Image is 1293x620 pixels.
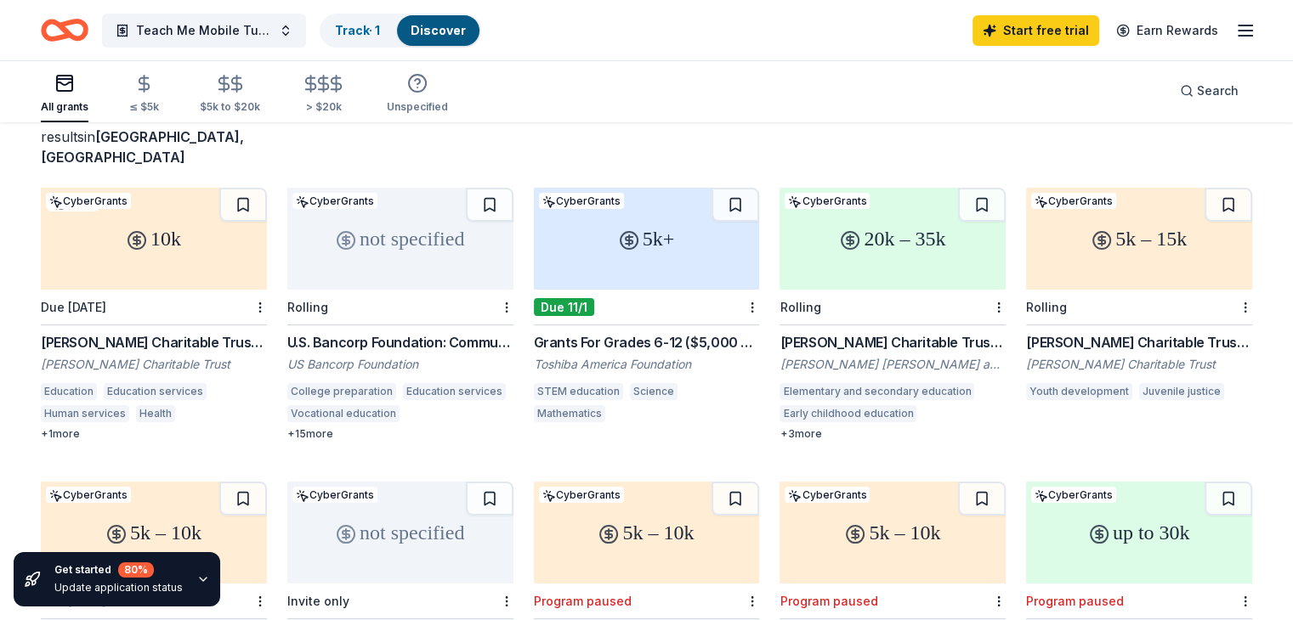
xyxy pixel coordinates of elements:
a: 20k – 35kCyberGrantsRolling[PERSON_NAME] Charitable Trust Grant[PERSON_NAME] [PERSON_NAME] and [P... [780,188,1006,441]
div: Vocational education [287,405,400,422]
div: CyberGrants [539,193,624,209]
div: Early childhood education [780,405,916,422]
div: CyberGrants [785,193,870,209]
div: Update application status [54,581,183,595]
div: Elementary and secondary education [780,383,974,400]
a: Earn Rewards [1106,15,1228,46]
button: Unspecified [387,66,448,122]
div: All grants [41,100,88,114]
div: [PERSON_NAME] Charitable Trust Grant [1026,332,1252,352]
div: Due [DATE] [41,300,106,314]
div: + 3 more [780,427,1006,441]
div: Child welfare [923,405,997,422]
div: Education [41,383,97,400]
div: ≤ $5k [129,100,159,114]
div: 5k – 10k [780,482,1006,583]
div: $5k to $20k [200,100,260,114]
div: CyberGrants [46,487,131,503]
div: [PERSON_NAME] Charitable Trust [1026,356,1252,373]
a: Start free trial [973,15,1099,46]
a: not specifiedCyberGrantsRollingU.S. Bancorp Foundation: Community Possible Grant ProgramUS Bancor... [287,188,513,441]
div: US Bancorp Foundation [287,356,513,373]
a: 5k+CyberGrantsDue 11/1Grants For Grades 6-12 ($5,000 or More)Toshiba America FoundationSTEM educa... [534,188,760,427]
button: All grants [41,66,88,122]
div: Grants For Grades 6-12 ($5,000 or More) [534,332,760,352]
div: Human services [41,405,129,422]
a: 5k – 15kCyberGrantsRolling[PERSON_NAME] Charitable Trust Grant[PERSON_NAME] Charitable TrustYouth... [1026,188,1252,405]
div: Youth development [1026,383,1132,400]
div: + 15 more [287,427,513,441]
div: Juvenile justice [1139,383,1224,400]
div: 5k – 15k [1026,188,1252,290]
span: [GEOGRAPHIC_DATA], [GEOGRAPHIC_DATA] [41,128,244,166]
div: CyberGrants [292,193,377,209]
div: [PERSON_NAME] [PERSON_NAME] and [PERSON_NAME] "Mac" [PERSON_NAME] Charitable Trust [780,356,1006,373]
div: CyberGrants [46,193,131,209]
div: CyberGrants [1031,193,1116,209]
div: 5k – 10k [534,482,760,583]
div: Invite only [287,594,349,608]
div: 20k – 35k [780,188,1006,290]
div: CyberGrants [539,487,624,503]
div: 5k+ [534,188,760,290]
div: Program paused [1026,594,1124,608]
a: 10kLocalCyberGrantsDue [DATE][PERSON_NAME] Charitable Trust Grant[PERSON_NAME] Charitable TrustEd... [41,188,267,441]
div: 80 % [118,562,154,578]
div: [PERSON_NAME] Charitable Trust [41,356,267,373]
div: up to 30k [1026,482,1252,583]
div: Get started [54,562,183,578]
button: Teach Me Mobile Tutoring and More [102,14,306,48]
div: Education services [403,383,506,400]
button: ≤ $5k [129,67,159,122]
button: $5k to $20k [200,67,260,122]
div: > $20k [301,100,346,114]
div: College preparation [287,383,396,400]
div: Unspecified [387,100,448,114]
div: [PERSON_NAME] Charitable Trust Grant [41,332,267,352]
div: Program paused [780,594,877,608]
div: CyberGrants [785,487,870,503]
div: STEM education [534,383,623,400]
div: 5k – 10k [41,482,267,583]
div: + 1 more [41,427,267,441]
div: CyberGrants [292,487,377,503]
div: 10k [41,188,267,290]
button: Track· 1Discover [320,14,481,48]
a: Home [41,10,88,50]
span: Teach Me Mobile Tutoring and More [136,20,272,41]
a: Track· 1 [335,23,380,37]
div: results [41,127,267,167]
div: Rolling [1026,300,1067,314]
button: > $20k [301,67,346,122]
span: Search [1197,81,1239,101]
div: Rolling [287,300,328,314]
div: Toshiba America Foundation [534,356,760,373]
div: not specified [287,188,513,290]
div: Rolling [780,300,820,314]
div: CyberGrants [1031,487,1116,503]
div: not specified [287,482,513,583]
button: Search [1166,74,1252,108]
div: U.S. Bancorp Foundation: Community Possible Grant Program [287,332,513,352]
span: in [41,128,244,166]
div: Mathematics [534,405,605,422]
div: Program paused [534,594,632,608]
div: Health [136,405,175,422]
div: Science [630,383,678,400]
div: Due 11/1 [534,298,594,316]
a: Discover [411,23,466,37]
div: Education services [104,383,207,400]
div: [PERSON_NAME] Charitable Trust Grant [780,332,1006,352]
